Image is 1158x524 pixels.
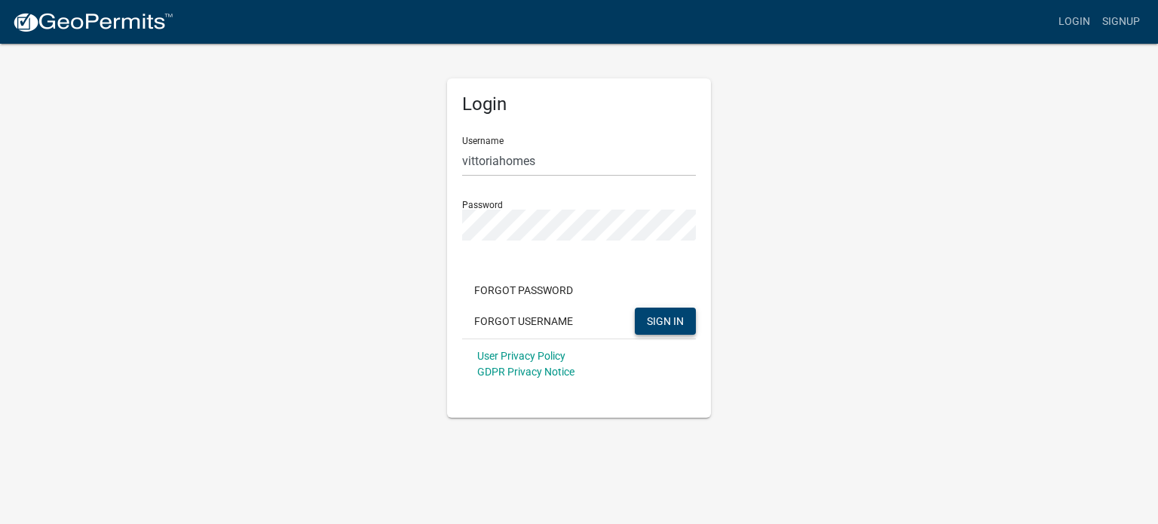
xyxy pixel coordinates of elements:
a: Signup [1096,8,1146,36]
button: SIGN IN [635,308,696,335]
a: Login [1052,8,1096,36]
button: Forgot Username [462,308,585,335]
h5: Login [462,93,696,115]
button: Forgot Password [462,277,585,304]
a: User Privacy Policy [477,350,565,362]
span: SIGN IN [647,314,684,326]
a: GDPR Privacy Notice [477,366,574,378]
